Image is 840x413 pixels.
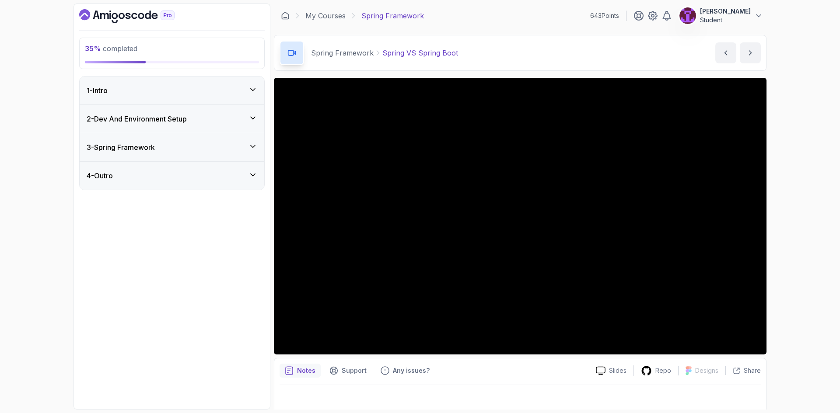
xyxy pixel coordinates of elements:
[609,366,626,375] p: Slides
[590,11,619,20] p: 643 Points
[375,364,435,378] button: Feedback button
[274,78,766,354] iframe: 1 - Spring vs Spring Boot
[589,366,633,375] a: Slides
[725,366,761,375] button: Share
[305,10,346,21] a: My Courses
[87,142,155,153] h3: 3 - Spring Framework
[695,366,718,375] p: Designs
[87,114,187,124] h3: 2 - Dev And Environment Setup
[297,366,315,375] p: Notes
[87,170,113,181] h3: 4 - Outro
[80,162,264,190] button: 4-Outro
[324,364,372,378] button: Support button
[80,133,264,161] button: 3-Spring Framework
[281,11,290,20] a: Dashboard
[679,7,696,24] img: user profile image
[715,42,736,63] button: previous content
[85,44,101,53] span: 35 %
[80,76,264,104] button: 1-Intro
[382,48,458,58] p: Spring VS Spring Boot
[80,105,264,133] button: 2-Dev And Environment Setup
[79,9,195,23] a: Dashboard
[634,365,678,376] a: Repo
[679,7,763,24] button: user profile image[PERSON_NAME]Student
[311,48,374,58] p: Spring Framework
[342,366,367,375] p: Support
[744,366,761,375] p: Share
[361,10,424,21] p: Spring Framework
[280,364,321,378] button: notes button
[85,44,137,53] span: completed
[87,85,108,96] h3: 1 - Intro
[740,42,761,63] button: next content
[655,366,671,375] p: Repo
[700,7,751,16] p: [PERSON_NAME]
[700,16,751,24] p: Student
[393,366,430,375] p: Any issues?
